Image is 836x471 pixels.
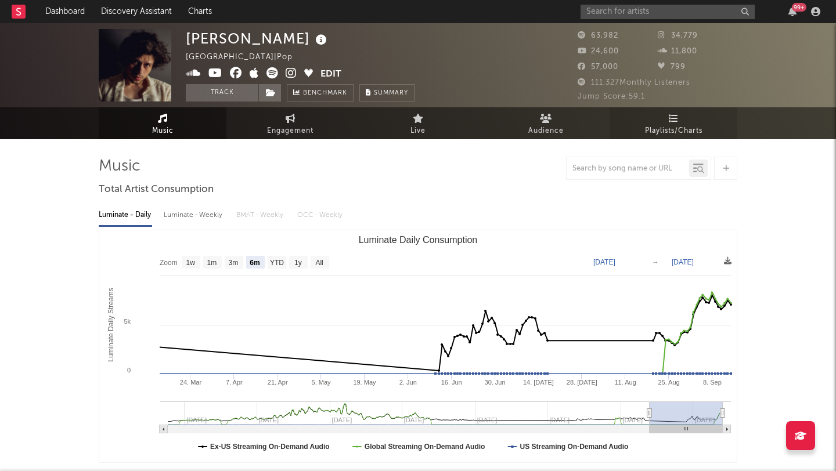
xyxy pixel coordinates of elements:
div: [GEOGRAPHIC_DATA] | Pop [186,50,306,64]
input: Search for artists [581,5,755,19]
text: 1y [294,259,302,267]
text: 3m [229,259,239,267]
text: Global Streaming On-Demand Audio [365,443,485,451]
text: 5k [124,318,131,325]
text: → [652,258,659,266]
text: 11. Aug [615,379,636,386]
text: 24. Mar [180,379,202,386]
text: [DATE] [593,258,615,266]
span: 63,982 [578,32,618,39]
span: Summary [374,90,408,96]
span: Jump Score: 59.1 [578,93,645,100]
button: Edit [320,67,341,82]
text: YTD [270,259,284,267]
text: 14. [DATE] [523,379,554,386]
text: Zoom [160,259,178,267]
text: 1m [207,259,217,267]
a: Music [99,107,226,139]
div: Luminate - Daily [99,205,152,225]
text: 28. [DATE] [567,379,597,386]
span: 111,327 Monthly Listeners [578,79,690,86]
span: Total Artist Consumption [99,183,214,197]
span: 34,779 [658,32,698,39]
text: 16. Jun [441,379,462,386]
a: Engagement [226,107,354,139]
span: Benchmark [303,86,347,100]
input: Search by song name or URL [567,164,689,173]
span: 799 [658,63,686,71]
span: 57,000 [578,63,618,71]
text: 1w [186,259,196,267]
span: Engagement [267,124,313,138]
span: Live [410,124,426,138]
text: 6m [250,259,260,267]
span: 24,600 [578,48,619,55]
svg: Luminate Daily Consumption [99,230,737,462]
text: 5. May [312,379,331,386]
a: Live [354,107,482,139]
button: Track [186,84,258,102]
text: Luminate Daily Streams [107,288,115,361]
text: 0 [127,367,131,374]
text: US Streaming On-Demand Audio [520,443,628,451]
text: 19. May [353,379,376,386]
text: [DATE] [672,258,694,266]
button: 99+ [788,7,797,16]
div: Luminate - Weekly [164,205,225,225]
a: Benchmark [287,84,354,102]
div: [PERSON_NAME] [186,29,330,48]
text: 7. Apr [226,379,243,386]
text: All [315,259,323,267]
span: Music [152,124,174,138]
text: 21. Apr [268,379,288,386]
text: Ex-US Streaming On-Demand Audio [210,443,330,451]
span: Audience [528,124,564,138]
a: Playlists/Charts [610,107,737,139]
text: 2. Jun [399,379,417,386]
text: Luminate Daily Consumption [359,235,478,245]
text: 25. Aug [658,379,679,386]
text: 30. Jun [485,379,506,386]
button: Summary [359,84,415,102]
span: 11,800 [658,48,697,55]
text: 8. Sep [703,379,722,386]
a: Audience [482,107,610,139]
span: Playlists/Charts [645,124,702,138]
div: 99 + [792,3,806,12]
